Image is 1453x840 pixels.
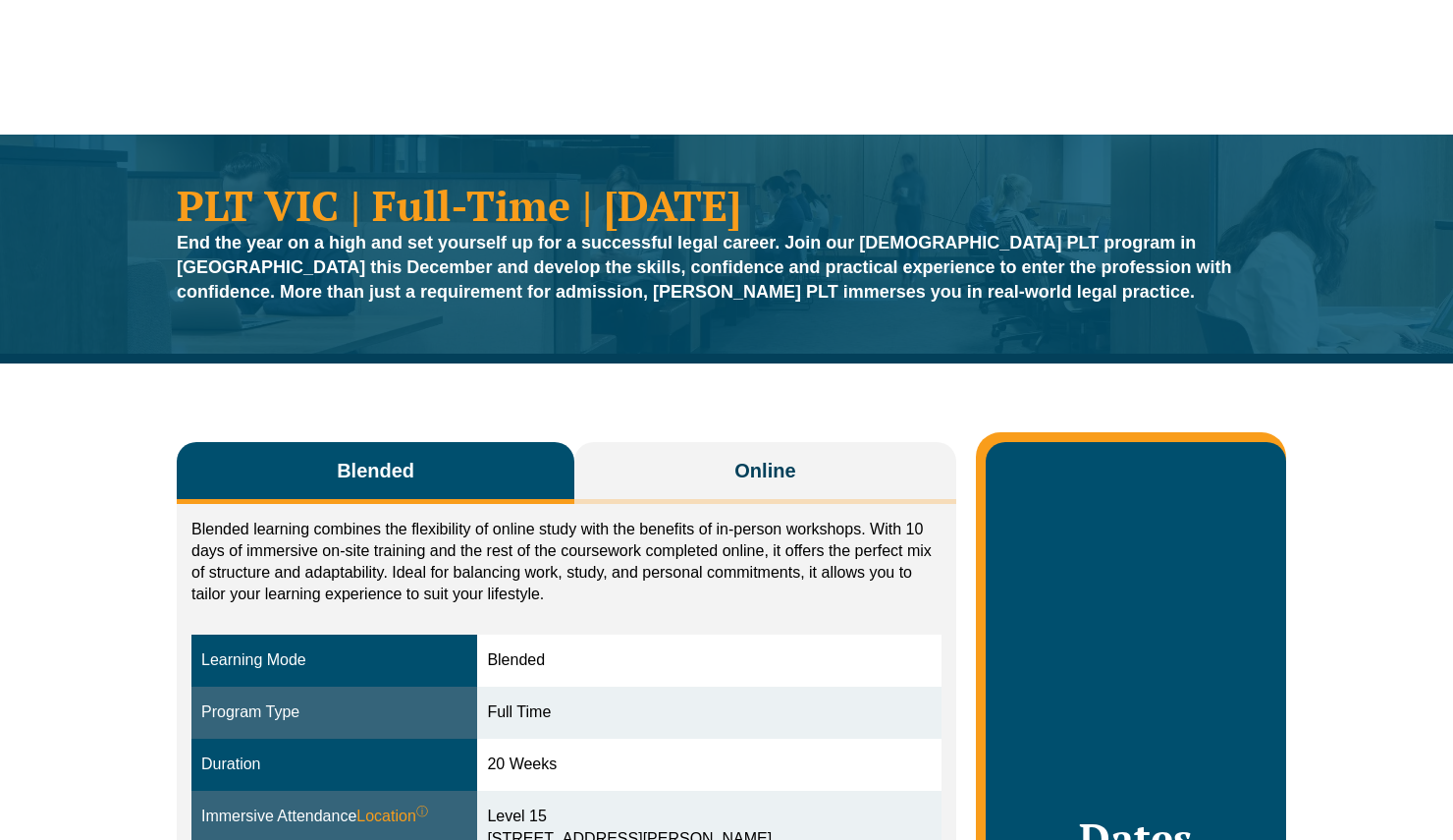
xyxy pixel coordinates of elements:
div: Program Type [201,701,467,724]
span: Online [734,457,795,484]
div: Learning Mode [201,649,467,672]
h1: PLT VIC | Full-Time | [DATE] [177,184,1276,226]
div: Blended [487,649,931,672]
div: 20 Weeks [487,754,931,776]
strong: End the year on a high and set yourself up for a successful legal career. Join our [DEMOGRAPHIC_D... [177,233,1232,302]
span: Location [356,806,428,828]
span: Blended [337,457,414,484]
div: Duration [201,754,467,776]
div: Full Time [487,701,931,724]
p: Blended learning combines the flexibility of online study with the benefits of in-person workshop... [191,519,942,605]
sup: ⓘ [416,805,428,818]
div: Immersive Attendance [201,806,467,828]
